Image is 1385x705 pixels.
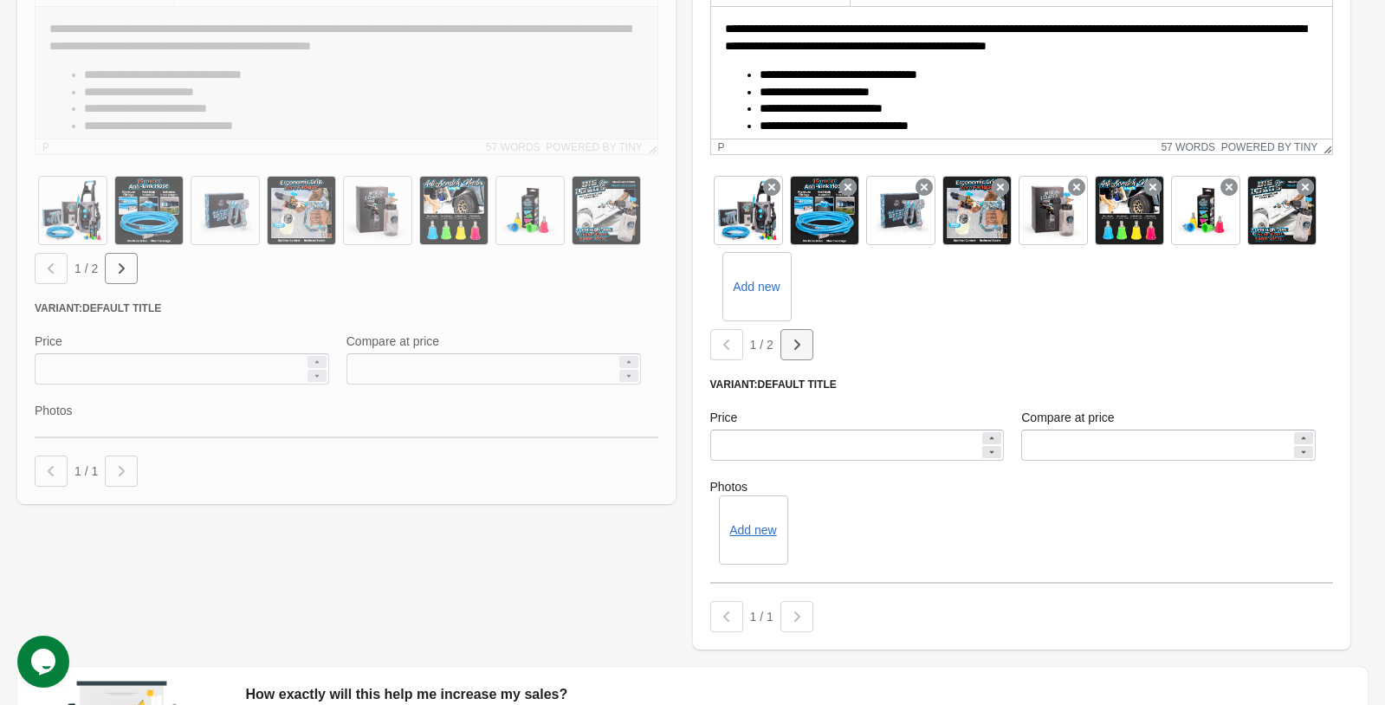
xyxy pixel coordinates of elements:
[17,636,73,688] iframe: chat widget
[733,278,780,295] label: Add new
[1021,409,1114,426] label: Compare at price
[1317,139,1332,154] div: Resize
[718,141,725,153] div: p
[710,378,1334,391] div: Variant: Default Title
[729,523,776,537] button: Add new
[1221,141,1318,153] a: Powered by Tiny
[1161,141,1215,153] button: 57 words
[750,338,773,352] span: 1 / 2
[750,610,773,624] span: 1 / 1
[74,464,98,478] span: 1 / 1
[710,478,1334,495] label: Photos
[74,262,98,275] span: 1 / 2
[246,684,1350,705] div: How exactly will this help me increase my sales?
[711,7,1333,139] iframe: Rich Text Area. Press ALT-0 for help.
[710,409,738,426] label: Price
